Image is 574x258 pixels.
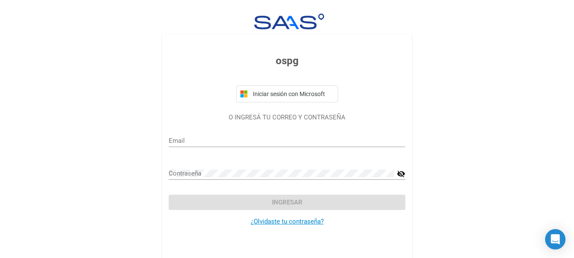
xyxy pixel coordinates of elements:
[251,218,324,225] a: ¿Olvidaste tu contraseña?
[545,229,566,249] div: Open Intercom Messenger
[169,195,405,210] button: Ingresar
[397,169,405,179] mat-icon: visibility_off
[272,198,303,206] span: Ingresar
[169,113,405,122] p: O INGRESÁ TU CORREO Y CONTRASEÑA
[251,91,334,97] span: Iniciar sesión con Microsoft
[236,85,338,102] button: Iniciar sesión con Microsoft
[169,53,405,68] h3: ospg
